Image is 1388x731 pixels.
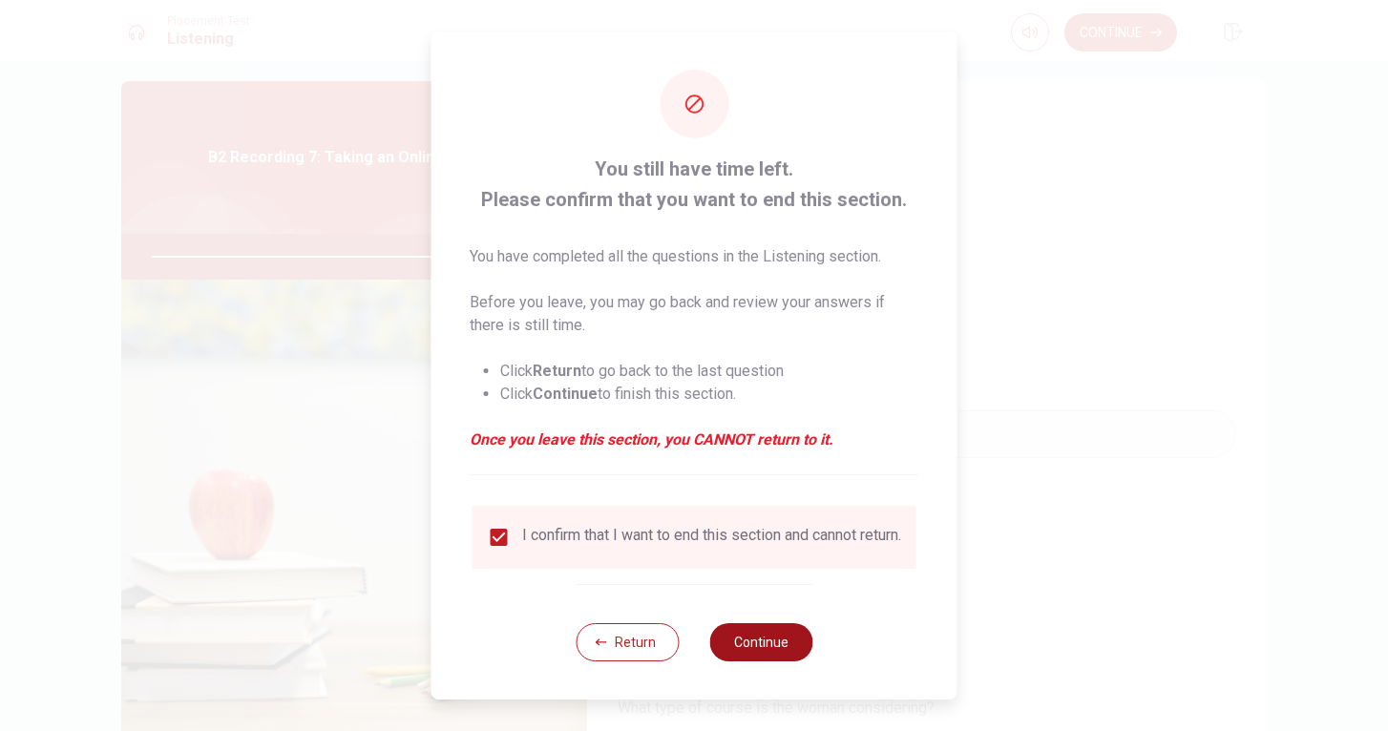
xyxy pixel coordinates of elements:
span: You still have time left. Please confirm that you want to end this section. [470,154,919,215]
p: You have completed all the questions in the Listening section. [470,245,919,268]
em: Once you leave this section, you CANNOT return to it. [470,428,919,451]
li: Click to finish this section. [500,383,919,406]
p: Before you leave, you may go back and review your answers if there is still time. [470,291,919,337]
button: Return [576,623,679,661]
li: Click to go back to the last question [500,360,919,383]
strong: Continue [533,385,598,403]
div: I confirm that I want to end this section and cannot return. [522,526,901,549]
strong: Return [533,362,581,380]
button: Continue [709,623,812,661]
